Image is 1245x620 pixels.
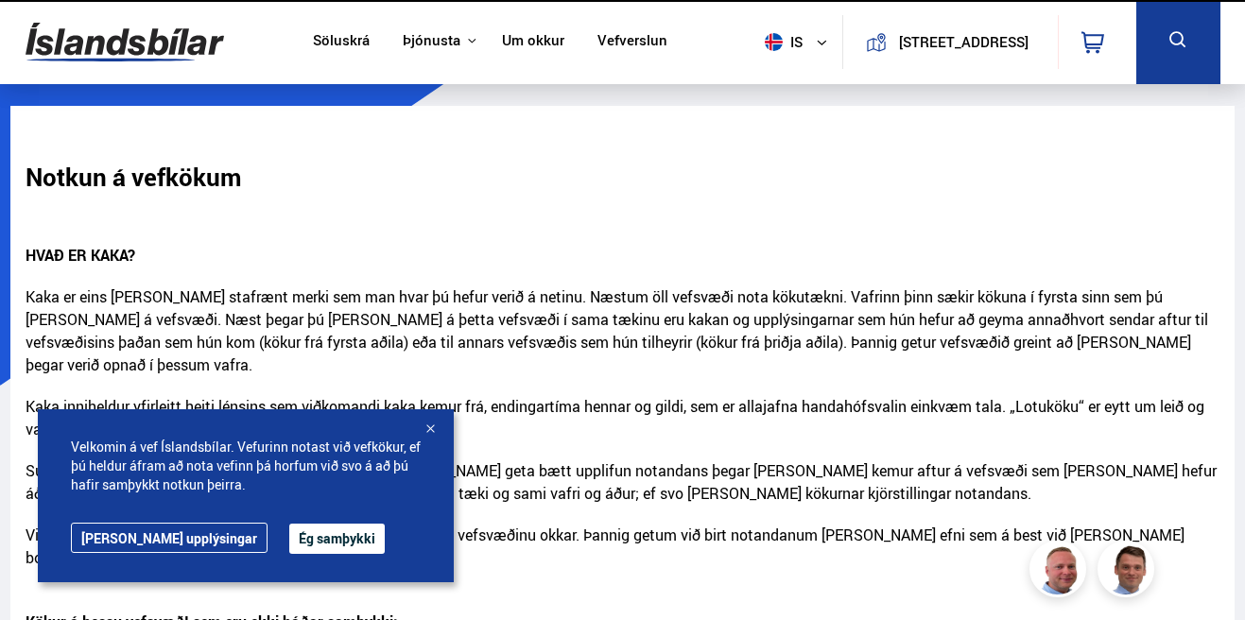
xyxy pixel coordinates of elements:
p: Við notum þær aðeins til að fylgjast nafnlaust með notendum á vefsvæðinu okkar. Þannig getum við ... [26,524,1219,611]
img: G0Ugv5HjCgRt.svg [26,11,224,73]
img: FbJEzSuNWCJXmdc-.webp [1100,543,1157,600]
h3: Notkun á vefkökum [26,163,1219,191]
span: is [757,33,804,51]
button: is [757,14,842,70]
button: Þjónusta [403,32,460,50]
a: Um okkur [502,32,564,52]
img: siFngHWaQ9KaOqBr.png [1032,543,1089,600]
img: svg+xml;base64,PHN2ZyB4bWxucz0iaHR0cDovL3d3dy53My5vcmcvMjAwMC9zdmciIHdpZHRoPSI1MTIiIGhlaWdodD0iNT... [765,33,783,51]
p: Kaka er eins [PERSON_NAME] stafrænt merki sem man hvar þú hefur verið á netinu. Næstum öll vefsvæ... [26,285,1219,395]
a: [STREET_ADDRESS] [854,15,1046,69]
strong: HVAÐ ER KAKA? [26,245,135,266]
button: Ég samþykki [289,524,385,554]
button: [STREET_ADDRESS] [894,34,1033,50]
p: Kaka inniheldur yfirleitt heiti lénsins sem viðkomandi kaka kemur frá, endingartíma hennar og gil... [26,395,1219,459]
span: Velkomin á vef Íslandsbílar. Vefurinn notast við vefkökur, ef þú heldur áfram að nota vefinn þá h... [71,438,421,494]
p: Sumar kökur eru mjög gagnlegar [PERSON_NAME] að [PERSON_NAME] geta bætt upplifun notandans þegar ... [26,459,1219,524]
a: [PERSON_NAME] upplýsingar [71,523,268,553]
a: Vefverslun [597,32,667,52]
a: Söluskrá [313,32,370,52]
